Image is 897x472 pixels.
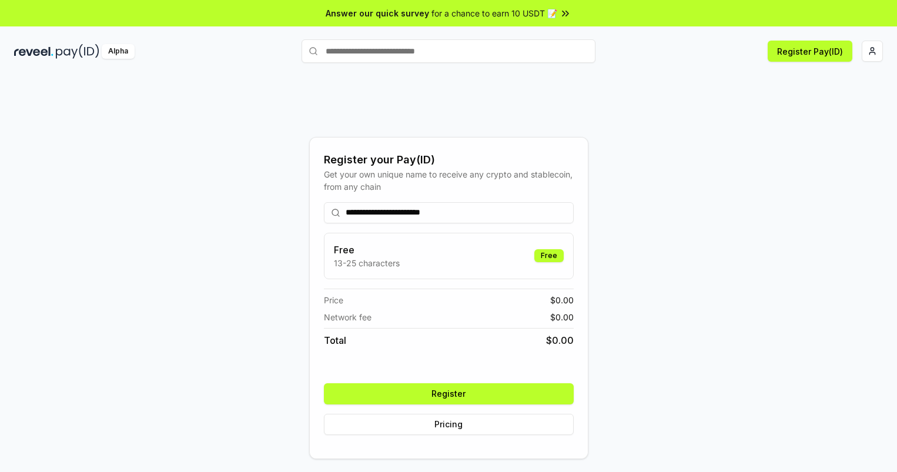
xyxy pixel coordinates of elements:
[324,294,343,306] span: Price
[324,311,371,323] span: Network fee
[534,249,564,262] div: Free
[334,257,400,269] p: 13-25 characters
[546,333,574,347] span: $ 0.00
[324,168,574,193] div: Get your own unique name to receive any crypto and stablecoin, from any chain
[102,44,135,59] div: Alpha
[550,311,574,323] span: $ 0.00
[324,333,346,347] span: Total
[324,414,574,435] button: Pricing
[324,383,574,404] button: Register
[324,152,574,168] div: Register your Pay(ID)
[431,7,557,19] span: for a chance to earn 10 USDT 📝
[14,44,53,59] img: reveel_dark
[334,243,400,257] h3: Free
[768,41,852,62] button: Register Pay(ID)
[326,7,429,19] span: Answer our quick survey
[56,44,99,59] img: pay_id
[550,294,574,306] span: $ 0.00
